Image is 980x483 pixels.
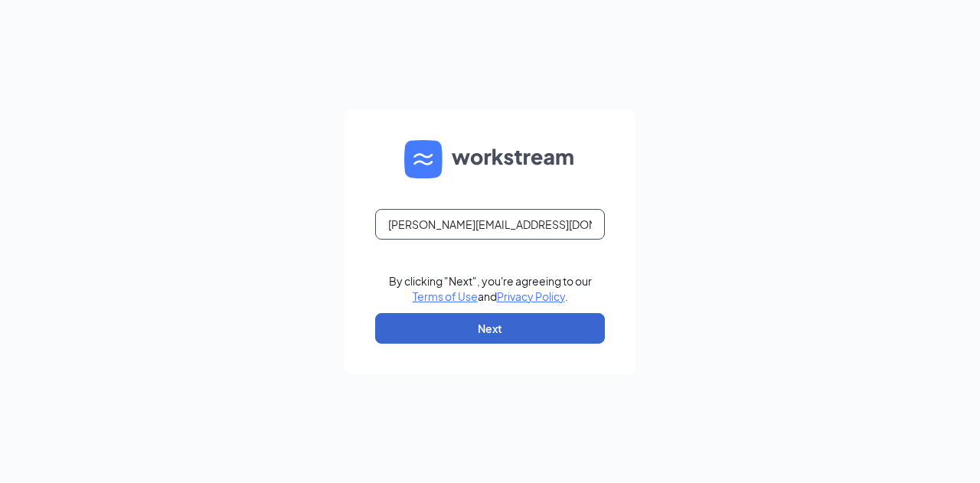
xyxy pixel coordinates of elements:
div: By clicking "Next", you're agreeing to our and . [389,273,592,304]
button: Next [375,313,605,344]
img: WS logo and Workstream text [404,140,576,178]
a: Terms of Use [413,289,478,303]
a: Privacy Policy [497,289,565,303]
input: Email [375,209,605,240]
